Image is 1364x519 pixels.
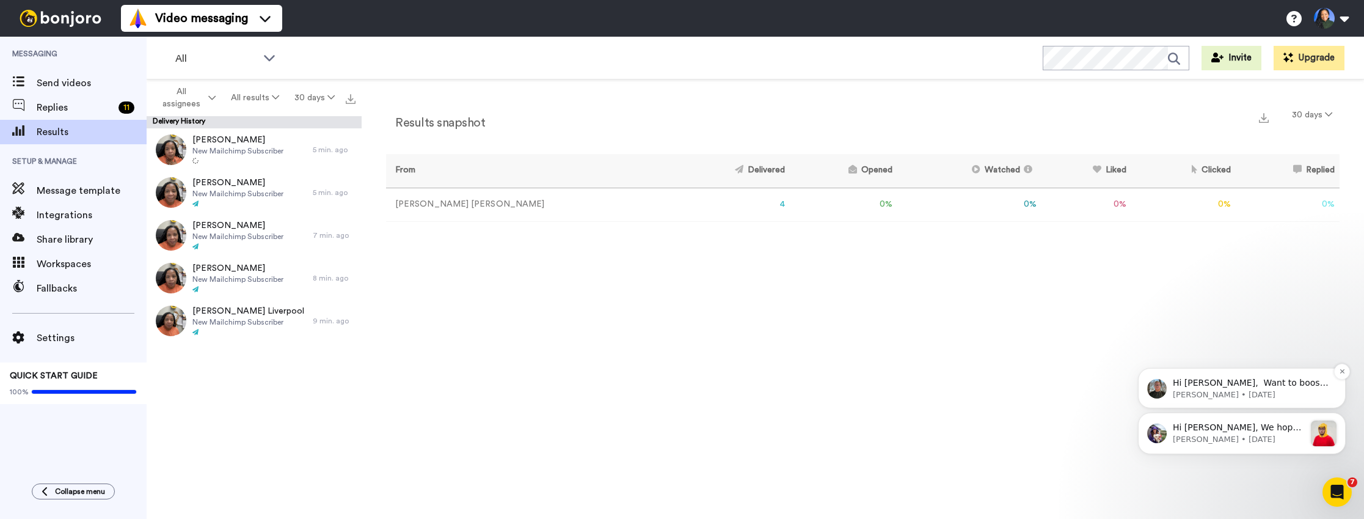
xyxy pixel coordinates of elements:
span: New Mailchimp Subscriber [192,232,283,241]
td: 0 % [1131,188,1236,221]
img: export.svg [346,94,356,104]
img: export.svg [1259,113,1269,123]
span: New Mailchimp Subscriber [192,189,283,199]
span: Message template [37,183,147,198]
span: Collapse menu [55,487,105,496]
span: Workspaces [37,257,147,271]
span: QUICK START GUIDE [10,372,98,380]
iframe: Intercom live chat [1322,477,1352,507]
button: Collapse menu [32,484,115,499]
div: 8 min. ago [313,273,356,283]
span: [PERSON_NAME] Liverpool [192,305,304,317]
div: 5 min. ago [313,145,356,155]
a: [PERSON_NAME] LiverpoolNew Mailchimp Subscriber9 min. ago [147,300,362,342]
button: All assignees [149,81,224,115]
h2: Results snapshot [386,116,485,130]
div: 11 [119,101,134,114]
span: All assignees [156,86,206,110]
td: 4 [671,188,790,221]
span: [PERSON_NAME] [192,262,283,274]
td: 0 % [790,188,898,221]
button: All results [224,87,287,109]
th: Clicked [1131,154,1236,188]
img: bj-logo-header-white.svg [15,10,106,27]
td: [PERSON_NAME] [PERSON_NAME] [386,188,671,221]
img: 7b7d419c-f306-47f0-a2e1-6308b82c8343-thumb.jpg [156,177,186,208]
span: New Mailchimp Subscriber [192,317,304,327]
span: Video messaging [155,10,248,27]
img: 24eb4813-e07a-428a-8020-849adf0f18c6-thumb.jpg [156,220,186,251]
span: New Mailchimp Subscriber [192,274,283,284]
span: 100% [10,387,29,397]
div: Delivery History [147,116,362,128]
td: 0 % [897,188,1041,221]
span: 7 [1348,477,1357,487]
span: Results [37,125,147,139]
img: vm-color.svg [128,9,148,28]
button: Export all results that match these filters now. [342,89,359,107]
th: Liked [1041,154,1131,188]
th: From [386,154,671,188]
span: [PERSON_NAME] [192,134,283,146]
span: [PERSON_NAME] [192,219,283,232]
th: Watched [897,154,1041,188]
img: 47f46030-fd15-43e3-b735-a46b2a9371ad-thumb.jpg [156,263,186,293]
span: [PERSON_NAME] [192,177,283,189]
span: Settings [37,331,147,345]
img: 94448374-3248-4916-9e01-2e989692e42b-thumb.jpg [156,306,186,336]
div: 7 min. ago [313,230,356,240]
div: 9 min. ago [313,316,356,326]
div: 5 min. ago [313,188,356,197]
button: Invite [1202,46,1261,70]
span: New Mailchimp Subscriber [192,146,283,156]
span: Replies [37,100,114,115]
th: Replied [1236,154,1340,188]
span: Share library [37,232,147,247]
img: fceabfff-9629-46c1-a2d3-2fa07ad74c63-thumb.jpg [156,134,186,165]
button: Export a summary of each team member’s results that match this filter now. [1255,108,1272,126]
span: Send videos [37,76,147,90]
span: Integrations [37,208,147,223]
button: 30 days [1285,104,1340,126]
a: [PERSON_NAME]New Mailchimp Subscriber7 min. ago [147,214,362,257]
a: [PERSON_NAME]New Mailchimp Subscriber5 min. ago [147,171,362,214]
button: Upgrade [1274,46,1344,70]
td: 0 % [1041,188,1131,221]
th: Opened [790,154,898,188]
button: 30 days [286,87,342,109]
a: [PERSON_NAME]New Mailchimp Subscriber5 min. ago [147,128,362,171]
span: Fallbacks [37,281,147,296]
th: Delivered [671,154,790,188]
iframe: Intercom notifications message [1120,290,1364,474]
span: All [175,51,257,66]
a: [PERSON_NAME]New Mailchimp Subscriber8 min. ago [147,257,362,300]
td: 0 % [1236,188,1340,221]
